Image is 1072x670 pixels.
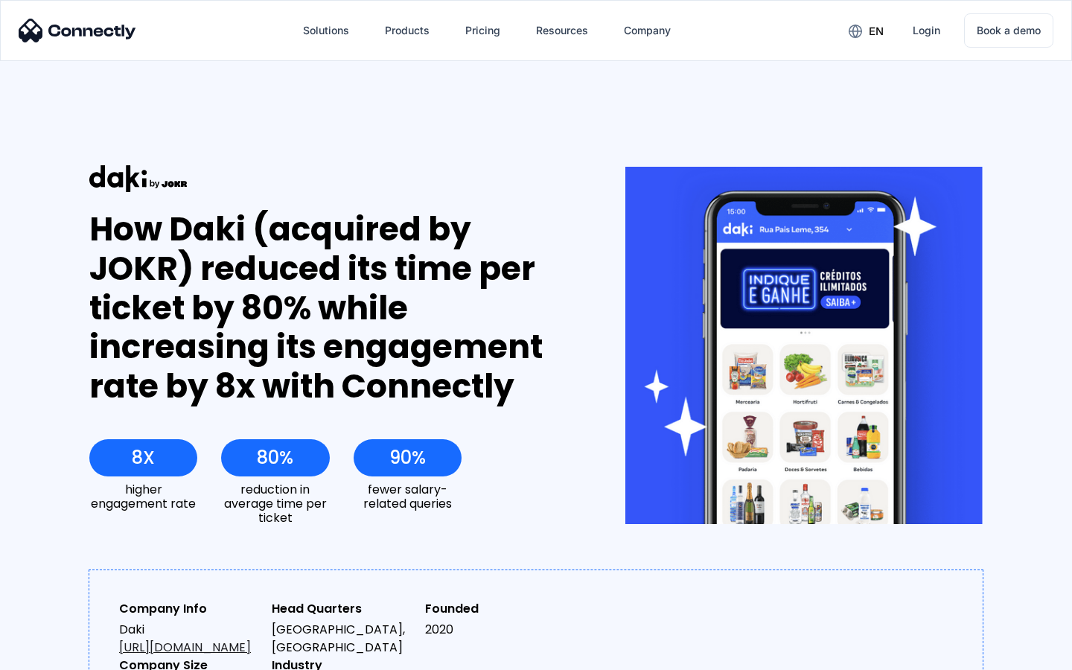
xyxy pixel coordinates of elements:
div: higher engagement rate [89,482,197,511]
div: Founded [425,600,566,618]
ul: Language list [30,644,89,665]
div: Pricing [465,20,500,41]
div: Resources [524,13,600,48]
div: reduction in average time per ticket [221,482,329,526]
a: Login [901,13,952,48]
div: Company Info [119,600,260,618]
div: How Daki (acquired by JOKR) reduced its time per ticket by 80% while increasing its engagement ra... [89,210,571,406]
div: Products [373,13,441,48]
div: 8X [132,447,155,468]
div: fewer salary-related queries [354,482,462,511]
div: Solutions [303,20,349,41]
a: Book a demo [964,13,1053,48]
div: Company [624,20,671,41]
a: [URL][DOMAIN_NAME] [119,639,251,656]
a: Pricing [453,13,512,48]
aside: Language selected: English [15,644,89,665]
div: 80% [257,447,293,468]
div: en [869,21,884,42]
img: Connectly Logo [19,19,136,42]
div: Resources [536,20,588,41]
div: 90% [389,447,426,468]
div: 2020 [425,621,566,639]
div: en [837,19,895,42]
div: Head Quarters [272,600,412,618]
div: Solutions [291,13,361,48]
div: [GEOGRAPHIC_DATA], [GEOGRAPHIC_DATA] [272,621,412,657]
div: Login [913,20,940,41]
div: Products [385,20,430,41]
div: Daki [119,621,260,657]
div: Company [612,13,683,48]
